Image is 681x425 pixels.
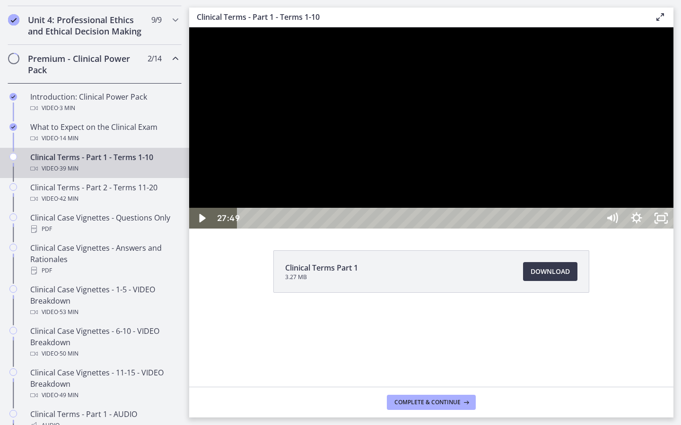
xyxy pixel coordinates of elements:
div: PDF [30,223,178,235]
div: PDF [30,265,178,276]
span: · 14 min [58,133,79,144]
div: Video [30,163,178,174]
h3: Clinical Terms - Part 1 - Terms 1-10 [197,11,639,23]
span: 3.27 MB [285,273,358,281]
div: Clinical Terms - Part 2 - Terms 11-20 [30,182,178,204]
div: Clinical Case Vignettes - Questions Only [30,212,178,235]
i: Completed [9,123,17,131]
button: Show settings menu [435,180,460,201]
span: · 50 min [58,348,79,359]
button: Mute [410,180,435,201]
div: Video [30,102,178,114]
div: Clinical Case Vignettes - 11-15 - VIDEO Breakdown [30,367,178,401]
span: 9 / 9 [151,14,161,25]
span: Download [531,266,570,277]
span: 2 / 14 [148,53,161,64]
div: Clinical Terms - Part 1 - Terms 1-10 [30,152,178,174]
div: Introduction: Clinical Power Pack [30,91,178,114]
div: Video [30,348,178,359]
i: Completed [8,14,19,25]
div: Clinical Case Vignettes - 1-5 - VIDEO Breakdown [30,284,178,318]
a: Download [523,262,577,281]
h2: Unit 4: Professional Ethics and Ethical Decision Making [28,14,143,37]
div: What to Expect on the Clinical Exam [30,121,178,144]
span: · 53 min [58,306,79,318]
i: Completed [9,93,17,101]
div: Clinical Case Vignettes - 6-10 - VIDEO Breakdown [30,325,178,359]
iframe: Video Lesson [189,27,673,229]
div: Clinical Case Vignettes - Answers and Rationales [30,242,178,276]
span: · 49 min [58,390,79,401]
div: Video [30,390,178,401]
button: Unfullscreen [460,180,484,201]
span: · 42 min [58,193,79,204]
div: Video [30,133,178,144]
span: · 3 min [58,102,75,114]
span: Complete & continue [394,399,461,406]
div: Video [30,193,178,204]
span: · 39 min [58,163,79,174]
div: Video [30,306,178,318]
h2: Premium - Clinical Power Pack [28,53,143,76]
button: Complete & continue [387,395,476,410]
span: Clinical Terms Part 1 [285,262,358,273]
